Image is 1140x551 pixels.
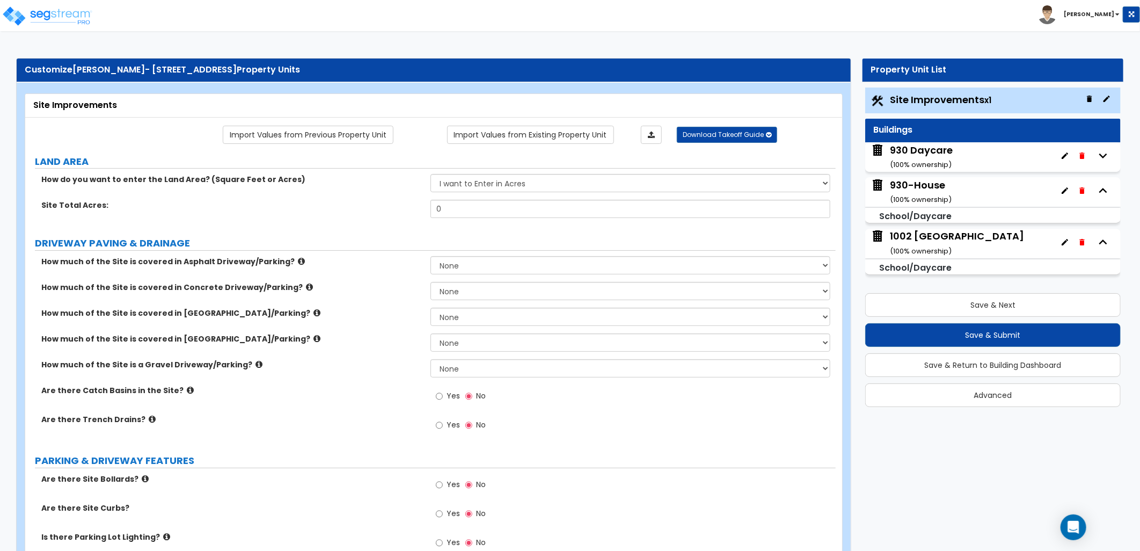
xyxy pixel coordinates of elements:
[984,95,991,106] small: x1
[41,503,422,513] label: Are there Site Curbs?
[41,474,422,484] label: Are there Site Bollards?
[1038,5,1057,24] img: avatar.png
[298,257,305,265] i: click for more info!
[465,537,472,549] input: No
[35,454,836,468] label: PARKING & DRIVEWAY FEATURES
[890,194,952,205] small: ( 100 % ownership)
[683,130,764,139] span: Download Takeoff Guide
[890,246,952,256] small: ( 100 % ownership)
[465,508,472,520] input: No
[677,127,777,143] button: Download Takeoff Guide
[890,93,991,106] span: Site Improvements
[187,386,194,394] i: click for more info!
[871,178,885,192] img: building.svg
[447,126,614,144] a: Import the dynamic attribute values from existing properties.
[476,537,486,548] span: No
[890,160,952,170] small: ( 100 % ownership)
[41,532,422,542] label: Is there Parking Lot Lighting?
[465,479,472,491] input: No
[142,475,149,483] i: click for more info!
[436,479,443,491] input: Yes
[313,335,320,343] i: click for more info!
[879,262,952,274] small: School/Daycare
[476,390,486,401] span: No
[41,200,422,211] label: Site Total Acres:
[436,508,443,520] input: Yes
[890,178,952,206] div: 930-House
[41,174,422,185] label: How do you want to enter the Land Area? (Square Feet or Acres)
[41,359,422,370] label: How much of the Site is a Gravel Driveway/Parking?
[865,353,1121,377] button: Save & Return to Building Dashboard
[865,323,1121,347] button: Save & Submit
[1064,10,1114,18] b: [PERSON_NAME]
[436,390,443,402] input: Yes
[871,143,953,171] span: 930 Daycare
[35,155,836,169] label: LAND AREA
[871,178,952,206] span: 930-House
[41,282,422,293] label: How much of the Site is covered in Concrete Driveway/Parking?
[306,283,313,291] i: click for more info!
[447,419,460,430] span: Yes
[41,308,422,318] label: How much of the Site is covered in [GEOGRAPHIC_DATA]/Parking?
[447,390,460,401] span: Yes
[33,99,834,112] div: Site Improvements
[313,309,320,317] i: click for more info!
[890,143,953,171] div: 930 Daycare
[149,415,156,423] i: click for more info!
[35,236,836,250] label: DRIVEWAY PAVING & DRAINAGE
[871,229,885,243] img: building.svg
[41,256,422,267] label: How much of the Site is covered in Asphalt Driveway/Parking?
[436,537,443,549] input: Yes
[865,383,1121,407] button: Advanced
[879,210,952,222] small: School/Daycare
[890,229,1024,257] div: 1002 [GEOGRAPHIC_DATA]
[476,419,486,430] span: No
[873,124,1113,136] div: Buildings
[447,479,460,490] span: Yes
[476,508,486,519] span: No
[255,360,262,368] i: click for more info!
[72,63,237,76] span: [PERSON_NAME]- [STREET_ADDRESS]
[223,126,393,144] a: Import the dynamic attribute values from previous properties.
[865,293,1121,317] button: Save & Next
[163,533,170,541] i: click for more info!
[871,94,885,108] img: Construction.png
[436,419,443,431] input: Yes
[465,390,472,402] input: No
[41,385,422,396] label: Are there Catch Basins in the Site?
[447,537,460,548] span: Yes
[447,508,460,519] span: Yes
[476,479,486,490] span: No
[465,419,472,431] input: No
[871,64,1115,76] div: Property Unit List
[41,334,422,344] label: How much of the Site is covered in [GEOGRAPHIC_DATA]/Parking?
[871,143,885,157] img: building.svg
[641,126,662,144] a: Import the dynamic attributes value through Excel sheet
[41,414,422,425] label: Are there Trench Drains?
[25,64,843,76] div: Customize Property Units
[1061,514,1086,540] div: Open Intercom Messenger
[2,5,93,27] img: logo_pro_r.png
[871,229,1024,257] span: 1002 Madison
